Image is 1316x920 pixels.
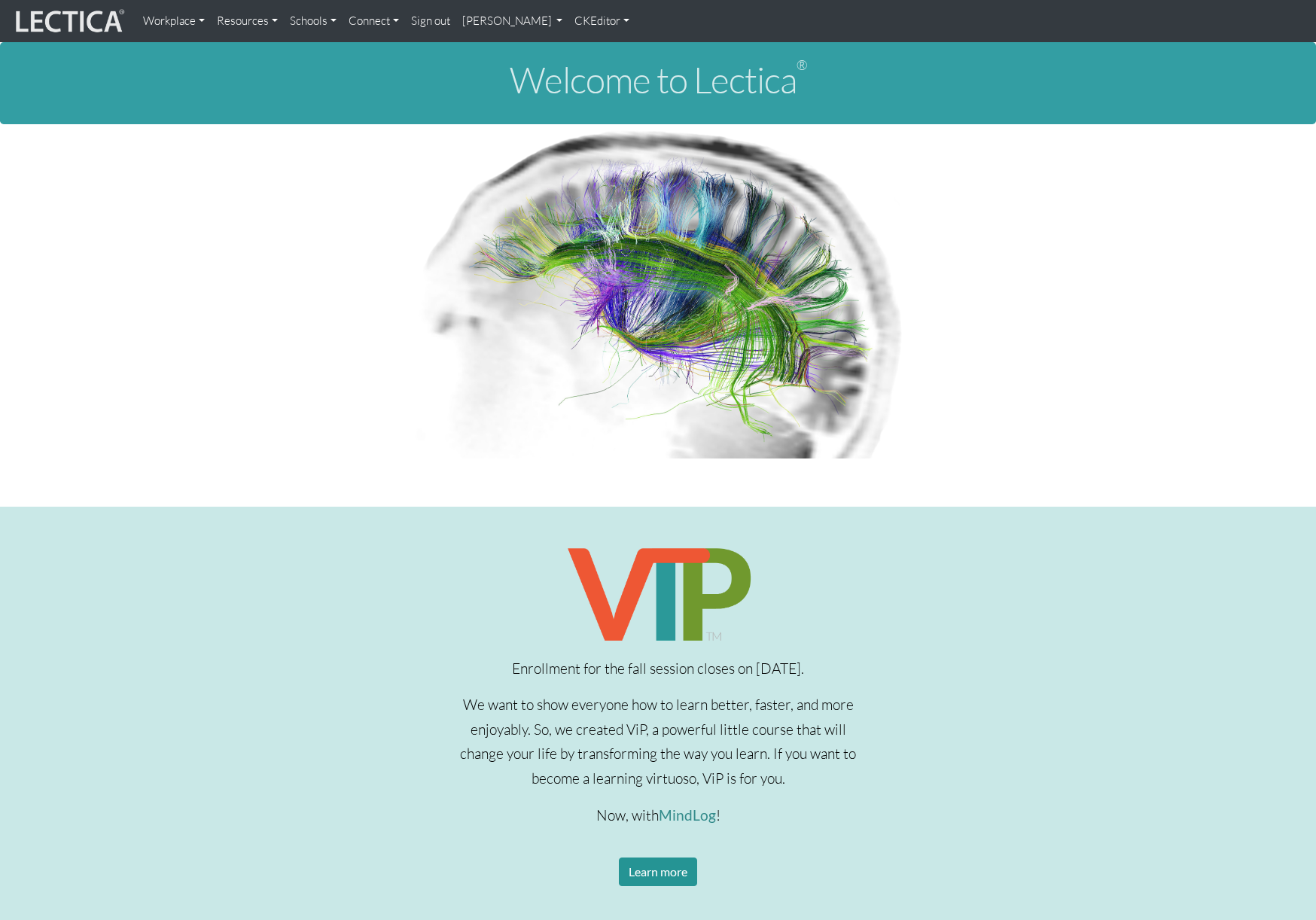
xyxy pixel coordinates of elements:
[458,803,858,828] p: Now, with !
[407,124,909,458] img: Human Connectome Project Image
[284,6,343,36] a: Schools
[619,858,697,886] a: Learn more
[12,60,1304,100] h1: Welcome to Lectica
[137,6,211,36] a: Workplace
[343,6,405,36] a: Connect
[12,7,125,35] img: lecticalive
[405,6,456,36] a: Sign out
[797,56,807,73] sup: ®
[659,806,716,824] a: MindLog
[458,656,858,681] p: Enrollment for the fall session closes on [DATE].
[568,6,635,36] a: CKEditor
[211,6,284,36] a: Resources
[458,693,858,791] p: We want to show everyone how to learn better, faster, and more enjoyably. So, we created ViP, a p...
[456,6,569,36] a: [PERSON_NAME]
